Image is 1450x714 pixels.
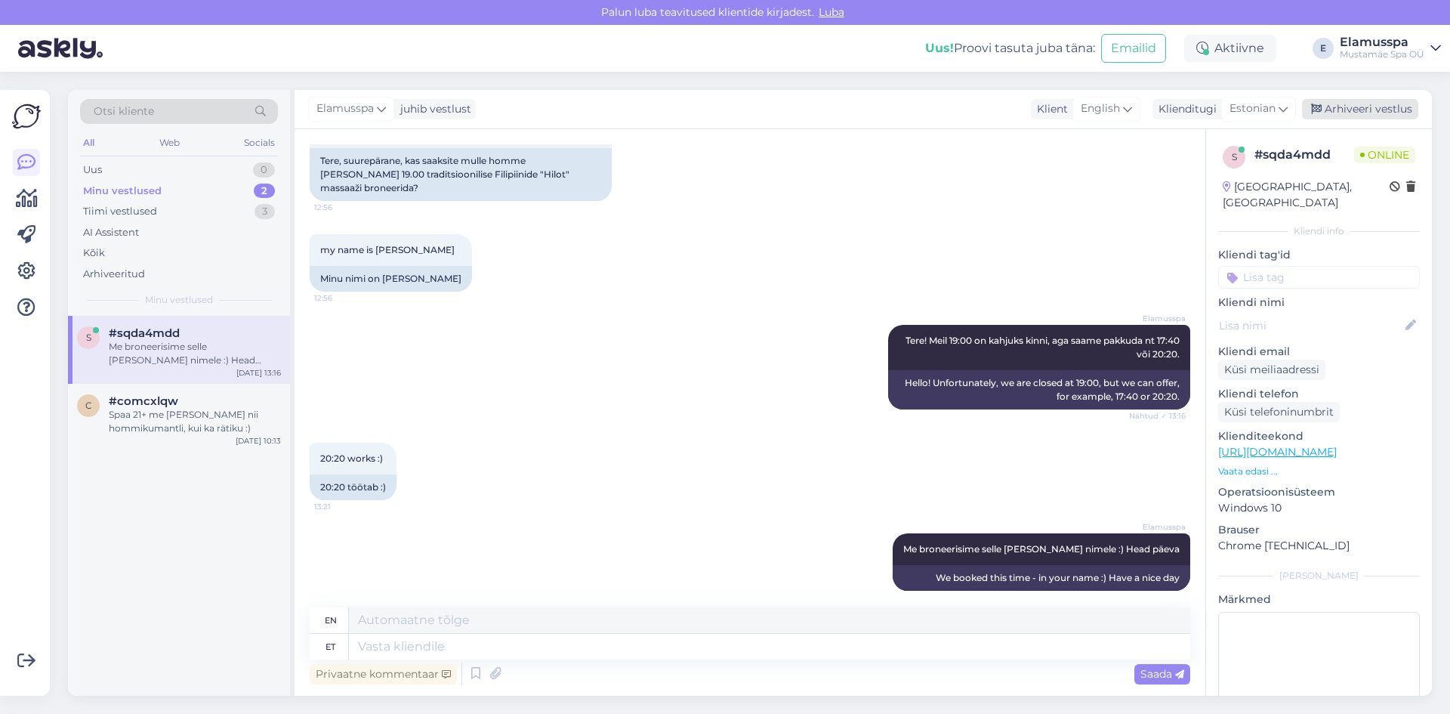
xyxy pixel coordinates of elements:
[314,292,371,304] span: 12:56
[1218,360,1325,380] div: Küsi meiliaadressi
[1184,35,1276,62] div: Aktiivne
[903,543,1180,555] span: Me broneerisime selle [PERSON_NAME] nimele :) Head päeva
[241,133,278,153] div: Socials
[314,501,371,512] span: 13:21
[1354,147,1415,163] span: Online
[83,204,157,219] div: Tiimi vestlused
[94,104,154,119] span: Otsi kliente
[1313,38,1334,59] div: E
[1218,484,1420,500] p: Operatsioonisüsteem
[1232,151,1237,162] span: s
[1081,100,1120,117] span: English
[85,400,92,411] span: c
[145,293,213,307] span: Minu vestlused
[325,607,337,633] div: en
[325,634,335,660] div: et
[814,5,849,19] span: Luba
[1129,313,1186,324] span: Elamusspa
[1340,48,1424,60] div: Mustamäe Spa OÜ
[1229,100,1276,117] span: Estonian
[905,335,1182,360] span: Tere! Meil 19:00 on kahjuks kinni, aga saame pakkuda nt 17:40 või 20:20.
[1218,266,1420,289] input: Lisa tag
[253,162,275,178] div: 0
[1218,386,1420,402] p: Kliendi telefon
[1223,179,1390,211] div: [GEOGRAPHIC_DATA], [GEOGRAPHIC_DATA]
[1340,36,1424,48] div: Elamusspa
[254,184,275,199] div: 2
[1254,146,1354,164] div: # sqda4mdd
[1218,428,1420,444] p: Klienditeekond
[925,39,1095,57] div: Proovi tasuta juba täna:
[1129,410,1186,422] span: Nähtud ✓ 13:16
[1218,569,1420,583] div: [PERSON_NAME]
[109,394,178,408] span: #comcxlqw
[83,246,105,261] div: Kõik
[236,367,281,379] div: [DATE] 13:16
[310,664,457,685] div: Privaatne kommentaar
[1218,522,1420,538] p: Brauser
[109,326,180,340] span: #sqda4mdd
[1218,538,1420,554] p: Chrome [TECHNICAL_ID]
[1140,667,1184,681] span: Saada
[1218,592,1420,607] p: Märkmed
[1129,521,1186,533] span: Elamusspa
[109,340,281,367] div: Me broneerisime selle [PERSON_NAME] nimele :) Head päeva
[83,225,139,240] div: AI Assistent
[83,162,102,178] div: Uus
[316,100,374,117] span: Elamusspa
[925,41,954,55] b: Uus!
[1152,101,1217,117] div: Klienditugi
[1101,34,1166,63] button: Emailid
[109,408,281,435] div: Spaa 21+ me [PERSON_NAME] nii hommikumantli, kui ka rätiku :)
[314,202,371,213] span: 12:56
[1302,99,1418,119] div: Arhiveeri vestlus
[320,244,455,255] span: my name is [PERSON_NAME]
[1218,500,1420,516] p: Windows 10
[1218,224,1420,238] div: Kliendi info
[1219,317,1402,334] input: Lisa nimi
[310,266,472,292] div: Minu nimi on [PERSON_NAME]
[888,370,1190,410] div: Hello! Unfortunately, we are closed at 19:00, but we can offer, for example, 17:40 or 20:20.
[1031,101,1068,117] div: Klient
[83,184,162,199] div: Minu vestlused
[310,474,396,500] div: 20:20 töötab :)
[1218,402,1340,422] div: Küsi telefoninumbrit
[310,148,612,201] div: Tere, suurepärane, kas saaksite mulle homme [PERSON_NAME] 19.00 traditsioonilise Filipiinide "Hil...
[236,435,281,447] div: [DATE] 10:13
[1218,344,1420,360] p: Kliendi email
[12,102,41,131] img: Askly Logo
[1218,295,1420,311] p: Kliendi nimi
[1340,36,1441,60] a: ElamusspaMustamäe Spa OÜ
[83,267,145,282] div: Arhiveeritud
[1129,592,1186,603] span: 13:26
[1218,445,1337,459] a: [URL][DOMAIN_NAME]
[255,204,275,219] div: 3
[1218,247,1420,263] p: Kliendi tag'id
[893,565,1190,591] div: We booked this time - in your name :) Have a nice day
[156,133,183,153] div: Web
[320,453,383,464] span: 20:20 works :)
[394,101,471,117] div: juhib vestlust
[80,133,97,153] div: All
[86,332,91,343] span: s
[1218,465,1420,478] p: Vaata edasi ...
